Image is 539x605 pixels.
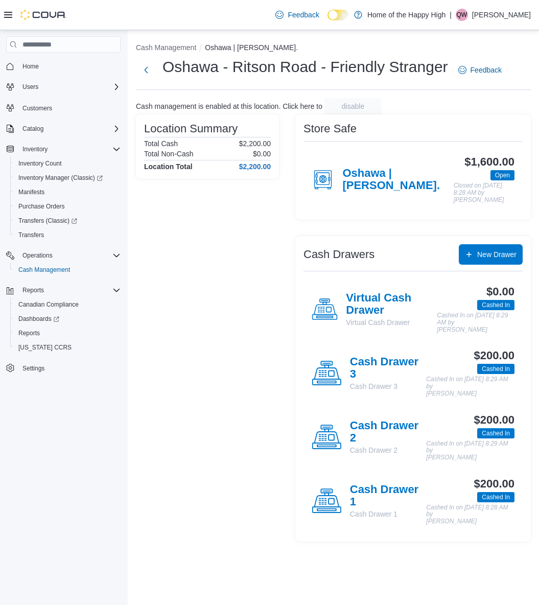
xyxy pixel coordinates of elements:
[14,157,121,170] span: Inventory Count
[350,420,427,445] h4: Cash Drawer 2
[450,9,452,21] p: |
[14,186,121,198] span: Manifests
[10,214,125,228] a: Transfers (Classic)
[474,478,514,490] h3: $200.00
[477,428,514,438] span: Cashed In
[18,315,59,323] span: Dashboards
[2,248,125,263] button: Operations
[205,43,298,52] button: Oshawa | [PERSON_NAME].
[22,104,52,112] span: Customers
[472,9,531,21] p: [PERSON_NAME]
[490,170,514,180] span: Open
[10,228,125,242] button: Transfers
[474,414,514,426] h3: $200.00
[288,10,319,20] span: Feedback
[10,171,125,185] a: Inventory Manager (Classic)
[10,156,125,171] button: Inventory Count
[350,509,427,519] p: Cash Drawer 1
[162,57,448,77] h1: Oshawa - Ritson Road - Friendly Stranger
[22,83,38,91] span: Users
[367,9,446,21] p: Home of the Happy High
[477,492,514,502] span: Cashed In
[136,43,196,52] button: Cash Management
[22,125,43,133] span: Catalog
[454,182,514,203] p: Closed on [DATE] 8:28 AM by [PERSON_NAME]
[14,264,121,276] span: Cash Management
[253,150,271,158] p: $0.00
[239,162,271,171] h4: $2,200.00
[2,59,125,74] button: Home
[10,297,125,312] button: Canadian Compliance
[18,81,121,93] span: Users
[14,186,49,198] a: Manifests
[144,150,194,158] h6: Total Non-Cash
[144,139,178,148] h6: Total Cash
[346,292,437,317] h4: Virtual Cash Drawer
[303,123,357,135] h3: Store Safe
[14,327,121,339] span: Reports
[426,376,514,397] p: Cashed In on [DATE] 8:29 AM by [PERSON_NAME]
[10,340,125,355] button: [US_STATE] CCRS
[464,156,514,168] h3: $1,600.00
[18,123,48,135] button: Catalog
[482,364,510,374] span: Cashed In
[18,217,77,225] span: Transfers (Classic)
[18,101,121,114] span: Customers
[136,60,156,80] button: Next
[457,9,467,21] span: QW
[18,362,121,375] span: Settings
[22,286,44,294] span: Reports
[10,312,125,326] a: Dashboards
[350,445,427,455] p: Cash Drawer 2
[454,60,506,80] a: Feedback
[18,231,44,239] span: Transfers
[14,172,107,184] a: Inventory Manager (Classic)
[350,483,427,509] h4: Cash Drawer 1
[18,329,40,337] span: Reports
[14,341,76,354] a: [US_STATE] CCRS
[18,300,79,309] span: Canadian Compliance
[10,263,125,277] button: Cash Management
[18,343,72,352] span: [US_STATE] CCRS
[2,122,125,136] button: Catalog
[20,10,66,20] img: Cova
[18,188,44,196] span: Manifests
[14,157,66,170] a: Inventory Count
[14,172,121,184] span: Inventory Manager (Classic)
[22,145,48,153] span: Inventory
[22,364,44,373] span: Settings
[471,65,502,75] span: Feedback
[346,317,437,328] p: Virtual Cash Drawer
[474,350,514,362] h3: $200.00
[2,142,125,156] button: Inventory
[437,312,514,333] p: Cashed In on [DATE] 8:29 AM by [PERSON_NAME]
[18,81,42,93] button: Users
[477,249,517,260] span: New Drawer
[18,159,62,168] span: Inventory Count
[482,429,510,438] span: Cashed In
[239,139,271,148] p: $2,200.00
[18,102,56,114] a: Customers
[271,5,323,25] a: Feedback
[18,123,121,135] span: Catalog
[10,326,125,340] button: Reports
[350,381,427,391] p: Cash Drawer 3
[486,286,514,298] h3: $0.00
[14,229,121,241] span: Transfers
[14,341,121,354] span: Washington CCRS
[14,200,69,213] a: Purchase Orders
[18,284,121,296] span: Reports
[14,327,44,339] a: Reports
[18,266,70,274] span: Cash Management
[18,60,121,73] span: Home
[22,251,53,260] span: Operations
[14,298,121,311] span: Canadian Compliance
[495,171,510,180] span: Open
[2,283,125,297] button: Reports
[324,98,382,114] button: disable
[14,215,121,227] span: Transfers (Classic)
[14,264,74,276] a: Cash Management
[18,284,48,296] button: Reports
[2,361,125,376] button: Settings
[6,55,121,402] nav: Complex example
